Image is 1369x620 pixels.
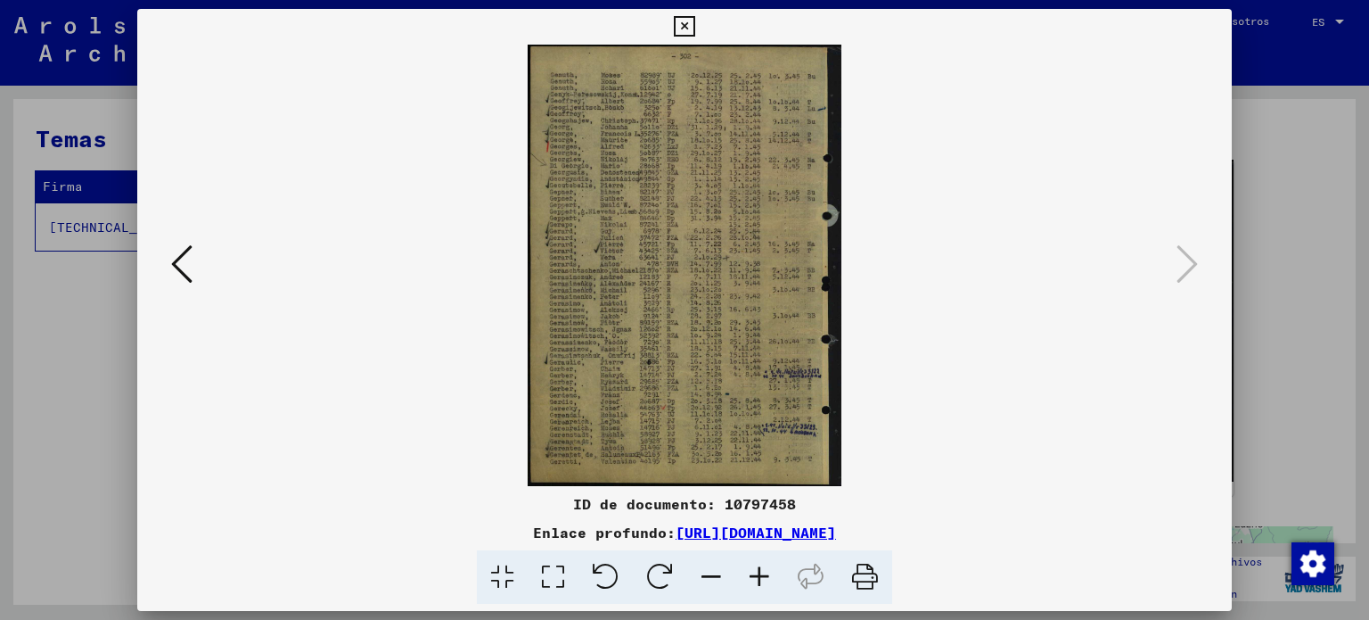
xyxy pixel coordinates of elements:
[573,495,796,513] font: ID de documento: 10797458
[1291,542,1334,585] img: Cambiar el consentimiento
[198,45,1172,486] img: 002.jpg
[1291,541,1333,584] div: Cambiar el consentimiento
[676,524,836,541] a: [URL][DOMAIN_NAME]
[533,524,676,541] font: Enlace profundo:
